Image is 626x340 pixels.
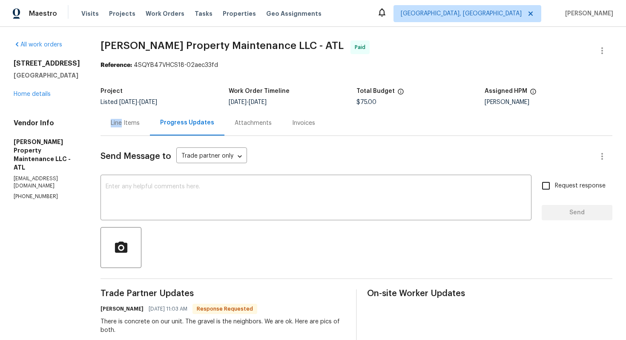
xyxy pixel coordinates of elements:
span: [PERSON_NAME] Property Maintenance LLC - ATL [101,40,344,51]
span: Tasks [195,11,212,17]
span: Listed [101,99,157,105]
h6: [PERSON_NAME] [101,305,144,313]
h5: Work Order Timeline [229,88,290,94]
span: [GEOGRAPHIC_DATA], [GEOGRAPHIC_DATA] [401,9,522,18]
span: Geo Assignments [266,9,322,18]
span: Work Orders [146,9,184,18]
h4: Vendor Info [14,119,80,127]
h5: [PERSON_NAME] Property Maintenance LLC - ATL [14,138,80,172]
span: Properties [223,9,256,18]
span: Maestro [29,9,57,18]
span: - [229,99,267,105]
b: Reference: [101,62,132,68]
span: [DATE] 11:03 AM [149,305,187,313]
div: Trade partner only [176,150,247,164]
div: 4SQYB47VHCS18-02aec33fd [101,61,612,69]
span: Response Requested [193,305,256,313]
a: All work orders [14,42,62,48]
div: Progress Updates [160,118,214,127]
span: [DATE] [119,99,137,105]
span: $75.00 [356,99,376,105]
h5: Total Budget [356,88,395,94]
span: [DATE] [249,99,267,105]
div: Line Items [111,119,140,127]
span: Projects [109,9,135,18]
div: Attachments [235,119,272,127]
span: - [119,99,157,105]
span: [DATE] [139,99,157,105]
span: [DATE] [229,99,247,105]
span: Visits [81,9,99,18]
p: [EMAIL_ADDRESS][DOMAIN_NAME] [14,175,80,190]
span: On-site Worker Updates [367,289,612,298]
span: Send Message to [101,152,171,161]
h5: [GEOGRAPHIC_DATA] [14,71,80,80]
div: There is concrete on our unit. The gravel is the neighbors. We are ok. Here are pics of both. [101,317,346,334]
span: Trade Partner Updates [101,289,346,298]
span: Paid [355,43,369,52]
span: [PERSON_NAME] [562,9,613,18]
p: [PHONE_NUMBER] [14,193,80,200]
a: Home details [14,91,51,97]
span: The total cost of line items that have been proposed by Opendoor. This sum includes line items th... [397,88,404,99]
div: [PERSON_NAME] [485,99,613,105]
span: The hpm assigned to this work order. [530,88,537,99]
div: Invoices [292,119,315,127]
h5: Assigned HPM [485,88,527,94]
span: Request response [555,182,606,190]
h2: [STREET_ADDRESS] [14,59,80,68]
h5: Project [101,88,123,94]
